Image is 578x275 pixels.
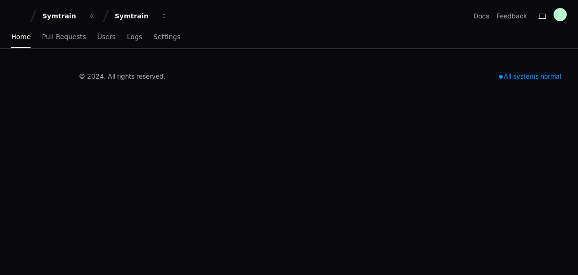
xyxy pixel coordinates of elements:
a: Docs [474,11,489,21]
div: Symtrain [42,11,83,21]
div: All systems normal [493,70,567,83]
span: Logs [127,34,142,40]
a: Users [97,26,116,48]
span: Settings [153,34,180,40]
span: Users [97,34,116,40]
button: Symtrain [39,8,99,24]
div: © 2024. All rights reserved. [79,72,166,81]
a: Logs [127,26,142,48]
a: Home [11,26,31,48]
a: Pull Requests [42,26,86,48]
span: Pull Requests [42,34,86,40]
span: Home [11,34,31,40]
a: Settings [153,26,180,48]
button: Feedback [497,11,527,21]
div: Symtrain [115,11,155,21]
button: Symtrain [111,8,171,24]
